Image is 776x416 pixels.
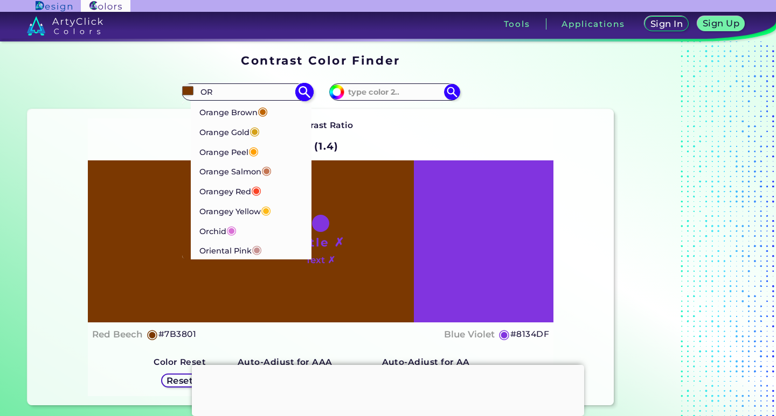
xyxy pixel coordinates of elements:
h5: Reset [166,376,193,385]
iframe: Advertisement [192,365,584,413]
span: ◉ [226,223,237,237]
p: Orangey Red [199,180,261,200]
span: ◉ [258,104,268,118]
h5: ◉ [498,328,510,341]
input: type color 1.. [197,84,297,99]
iframe: Advertisement [618,50,753,409]
span: ◉ [261,203,271,217]
h2: A (1.4) [297,135,343,158]
img: ArtyClick Design logo [36,1,72,11]
strong: Color Reset [154,357,206,367]
span: ◉ [250,124,260,138]
strong: Auto-Adjust for AA [382,357,470,367]
h5: ◉ [147,328,158,341]
span: ◉ [261,163,272,177]
a: Sign In [644,16,689,32]
p: Orange Gold [199,121,260,141]
a: Sign Up [697,16,745,32]
p: Orchid [199,220,237,240]
input: type color 2.. [344,84,445,99]
img: icon search [295,83,314,102]
span: ◉ [248,144,259,158]
h3: Applications [562,20,625,28]
span: ◉ [251,183,261,197]
h4: Red Beech [92,327,143,342]
h3: Tools [504,20,530,28]
img: logo_artyclick_colors_white.svg [27,16,103,36]
h5: #8134DF [510,327,549,341]
p: Orangey Yellow [199,200,271,220]
h5: #7B3801 [158,327,196,341]
p: Orange Peel [199,141,259,161]
h5: Sign In [650,19,683,29]
strong: Contrast Ratio [288,120,354,130]
h5: Sign Up [702,19,740,28]
p: Orange Brown [199,101,268,121]
p: Oriental Pink [199,239,262,259]
h1: Contrast Color Finder [241,52,400,68]
h4: Blue Violet [444,327,495,342]
img: icon search [444,84,460,100]
span: ◉ [252,242,262,256]
h1: Title ✗ [296,234,345,250]
strong: Auto-Adjust for AAA [238,357,332,367]
p: Orange Salmon [199,160,272,180]
h4: Text ✗ [306,252,335,268]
